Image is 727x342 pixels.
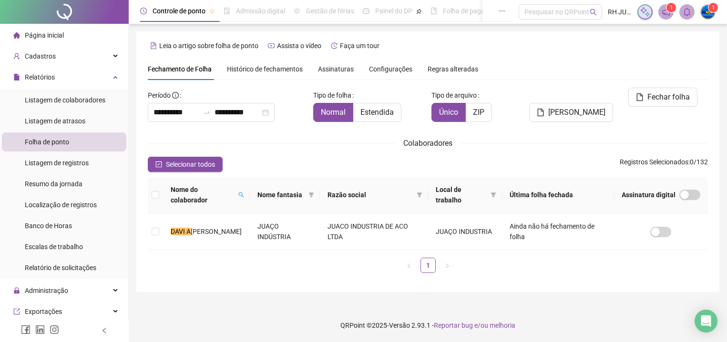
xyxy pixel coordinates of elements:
span: Assinaturas [318,66,354,72]
span: Histórico de fechamentos [227,65,303,73]
span: pushpin [416,9,422,14]
span: pushpin [209,9,215,14]
span: file [13,74,20,80]
span: Nome fantasia [257,190,305,200]
span: Assista o vídeo [277,42,321,50]
span: lock [13,287,20,294]
span: Administração [25,287,68,294]
span: left [101,327,108,334]
span: Página inicial [25,31,64,39]
span: info-circle [172,92,179,99]
li: Página anterior [401,258,417,273]
span: ZIP [473,108,484,117]
span: Tipo de arquivo [431,90,477,101]
span: sun [294,8,300,14]
span: export [13,308,20,315]
span: Escalas de trabalho [25,243,83,251]
span: Estendida [360,108,394,117]
span: ellipsis [499,8,505,14]
span: search [238,192,244,198]
span: file-done [224,8,230,14]
span: Leia o artigo sobre folha de ponto [159,42,258,50]
span: filter [308,192,314,198]
button: right [440,258,455,273]
li: 1 [420,258,436,273]
span: Registros Selecionados [620,158,688,166]
span: notification [662,8,670,16]
span: home [13,32,20,39]
span: dashboard [363,8,369,14]
span: check-square [155,161,162,168]
button: left [401,258,417,273]
span: Admissão digital [236,7,285,15]
span: Localização de registros [25,201,97,209]
img: 66582 [701,5,715,19]
li: Próxima página [440,258,455,273]
span: file-text [150,42,157,49]
span: Exportações [25,308,62,315]
span: Versão [389,322,410,329]
span: Selecionar todos [166,159,215,170]
span: Regras alteradas [428,66,478,72]
span: Assinatura digital [622,190,676,200]
span: file [636,93,644,101]
span: Tipo de folha [313,90,351,101]
span: filter [489,182,498,207]
footer: QRPoint © 2025 - 2.93.1 - [129,309,727,342]
td: JUACO INDUSTRIA DE ACO LTDA [320,213,428,250]
span: bell [683,8,691,16]
img: sparkle-icon.fc2bf0ac1784a2077858766a79e2daf3.svg [640,7,650,17]
span: Resumo da jornada [25,180,82,188]
span: 1 [712,4,715,11]
span: Controle de ponto [153,7,205,15]
span: youtube [268,42,275,49]
span: filter [417,192,422,198]
button: Selecionar todos [148,157,223,172]
span: Razão social [328,190,413,200]
mark: DAVI A [171,228,191,235]
sup: Atualize o seu contato no menu Meus Dados [708,3,718,12]
span: Fechar folha [647,91,690,103]
span: Painel do DP [375,7,412,15]
span: Local de trabalho [436,184,487,205]
span: Configurações [369,66,412,72]
span: search [590,9,597,16]
span: Cadastros [25,52,56,60]
sup: 1 [666,3,676,12]
span: [PERSON_NAME] [548,107,605,118]
span: Fechamento de Folha [148,65,212,73]
span: Banco de Horas [25,222,72,230]
span: filter [307,188,316,202]
div: Open Intercom Messenger [695,310,717,332]
td: JUAÇO INDÚSTRIA [250,213,320,250]
span: Colaboradores [403,139,452,148]
a: 1 [421,258,435,272]
span: 1 [670,4,673,11]
button: [PERSON_NAME] [529,103,613,122]
span: Folha de ponto [25,138,69,146]
span: Faça um tour [340,42,379,50]
th: Última folha fechada [502,177,614,213]
span: Normal [321,108,346,117]
span: RH JUAÇO [608,7,632,17]
span: Relatório de solicitações [25,264,96,272]
span: right [444,263,450,269]
span: swap-right [203,109,211,116]
span: Ainda não há fechamento de folha [510,222,594,241]
span: left [406,263,412,269]
span: user-add [13,53,20,60]
span: Reportar bug e/ou melhoria [434,322,515,329]
span: Relatórios [25,73,55,81]
span: file [537,109,544,116]
span: facebook [21,325,31,334]
button: Fechar folha [628,88,697,107]
span: Período [148,91,171,99]
span: [PERSON_NAME] [191,228,242,235]
span: filter [415,188,424,202]
span: clock-circle [140,8,147,14]
span: history [331,42,338,49]
span: Único [439,108,458,117]
span: instagram [50,325,59,334]
span: filter [491,192,496,198]
span: Listagem de colaboradores [25,96,105,104]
